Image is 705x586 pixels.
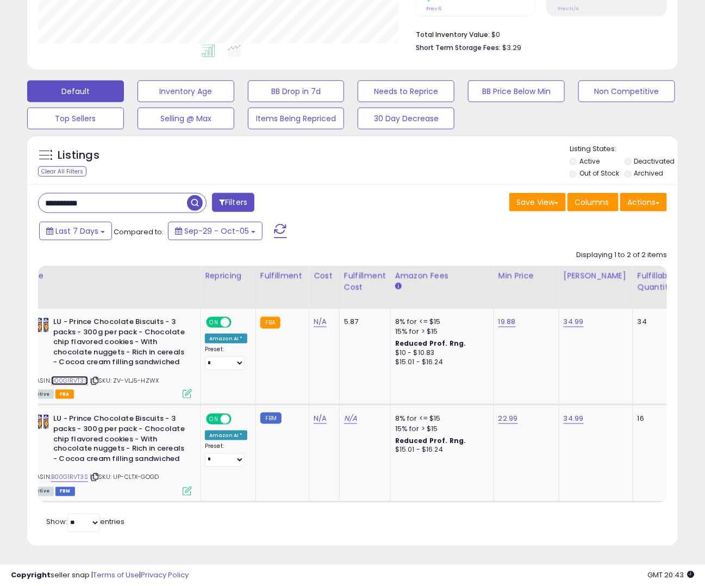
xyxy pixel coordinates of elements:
div: Repricing [205,270,251,282]
b: LU - Prince Chocolate Biscuits - 3 packs - 300g per pack - Chocolate chip flavored cookies - With... [53,317,185,370]
a: 34.99 [564,316,584,327]
div: [PERSON_NAME] [564,270,628,282]
img: 51jqUmLrwzL._SL40_.jpg [29,414,51,430]
a: N/A [344,413,357,424]
img: 51jqUmLrwzL._SL40_.jpg [29,317,51,333]
a: Terms of Use [93,570,139,580]
p: Listing States: [570,144,678,154]
h5: Listings [58,148,99,163]
div: 8% for <= $15 [395,414,485,423]
button: BB Drop in 7d [248,80,345,102]
span: All listings currently available for purchase on Amazon [29,390,54,399]
span: Show: entries [46,517,124,527]
a: 19.88 [498,316,516,327]
div: Preset: [205,443,247,467]
span: OFF [230,318,247,327]
div: 15% for > $15 [395,424,485,434]
button: Inventory Age [138,80,234,102]
b: LU - Prince Chocolate Biscuits - 3 packs - 300g per pack - Chocolate chip flavored cookies - With... [53,414,185,467]
div: 34 [638,317,671,327]
div: Min Price [498,270,554,282]
div: seller snap | | [11,570,189,581]
span: ON [207,415,221,424]
a: Privacy Policy [141,570,189,580]
b: Total Inventory Value: [416,30,490,39]
a: B00G1RVT3S [51,473,88,482]
small: Prev: N/A [558,5,579,12]
div: Displaying 1 to 2 of 2 items [576,250,667,260]
span: Compared to: [114,227,164,237]
div: Amazon AI * [205,431,247,440]
a: B00G1RVT3S [51,376,88,385]
a: 34.99 [564,413,584,424]
div: $15.01 - $16.24 [395,358,485,367]
span: Last 7 Days [55,226,98,236]
a: N/A [314,316,327,327]
b: Short Term Storage Fees: [416,43,501,52]
button: Last 7 Days [39,222,112,240]
small: Prev: 6 [426,5,441,12]
span: 2025-10-13 20:43 GMT [647,570,694,580]
div: Title [26,270,196,282]
span: Columns [575,197,609,208]
button: BB Price Below Min [468,80,565,102]
span: Sep-29 - Oct-05 [184,226,249,236]
span: FBM [55,487,75,496]
div: Clear All Filters [38,166,86,177]
li: $0 [416,27,659,40]
div: 16 [638,414,671,423]
div: 5.87 [344,317,382,327]
span: ON [207,318,221,327]
small: FBM [260,413,282,424]
div: Preset: [205,346,247,370]
span: FBA [55,390,74,399]
small: FBA [260,317,280,329]
button: Needs to Reprice [358,80,454,102]
div: Amazon Fees [395,270,489,282]
div: 8% for <= $15 [395,317,485,327]
button: Sep-29 - Oct-05 [168,222,263,240]
span: $3.29 [502,42,521,53]
a: N/A [314,413,327,424]
div: Amazon AI * [205,334,247,344]
div: Fulfillable Quantity [638,270,675,293]
b: Reduced Prof. Rng. [395,339,466,348]
button: Save View [509,193,566,211]
div: Fulfillment Cost [344,270,386,293]
span: | SKU: UP-CLTX-GOGD [90,473,159,482]
b: Reduced Prof. Rng. [395,436,466,445]
button: Selling @ Max [138,108,234,129]
button: Actions [620,193,667,211]
span: All listings currently available for purchase on Amazon [29,487,54,496]
label: Archived [634,169,663,178]
button: Items Being Repriced [248,108,345,129]
div: 15% for > $15 [395,327,485,336]
span: | SKU: ZV-VLJ5-HZWX [90,376,159,385]
button: Columns [567,193,619,211]
button: Filters [212,193,254,212]
button: 30 Day Decrease [358,108,454,129]
small: Amazon Fees. [395,282,402,291]
div: $10 - $10.83 [395,348,485,358]
span: OFF [230,415,247,424]
a: 22.99 [498,413,518,424]
label: Out of Stock [579,169,619,178]
button: Top Sellers [27,108,124,129]
button: Non Competitive [578,80,675,102]
div: $15.01 - $16.24 [395,446,485,455]
label: Active [579,157,600,166]
button: Default [27,80,124,102]
label: Deactivated [634,157,675,166]
div: Cost [314,270,335,282]
div: Fulfillment [260,270,304,282]
strong: Copyright [11,570,51,580]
